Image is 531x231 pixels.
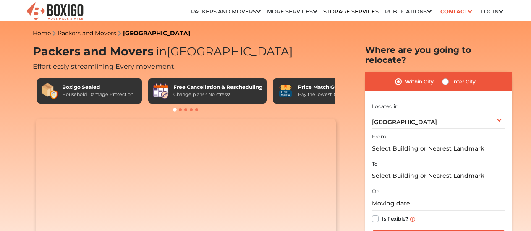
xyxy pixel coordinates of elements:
[372,133,386,140] label: From
[481,8,503,15] a: Login
[33,62,175,70] span: Effortlessly streamlining Every movement.
[191,8,261,15] a: Packers and Movers
[26,1,84,22] img: Boxigo
[385,8,432,15] a: Publications
[173,83,262,91] div: Free Cancellation & Rescheduling
[33,45,339,59] h1: Packers and Movers
[382,214,408,223] label: Is flexible?
[372,160,378,168] label: To
[41,83,58,99] img: Boxigo Sealed
[410,217,415,222] img: info
[298,83,362,91] div: Price Match Guarantee
[152,83,169,99] img: Free Cancellation & Rescheduling
[58,29,116,37] a: Packers and Movers
[372,196,505,211] input: Moving date
[298,91,362,98] div: Pay the lowest. Guaranteed!
[173,91,262,98] div: Change plans? No stress!
[267,8,317,15] a: More services
[33,29,51,37] a: Home
[372,118,437,126] span: [GEOGRAPHIC_DATA]
[365,45,512,65] h2: Where are you going to relocate?
[62,83,133,91] div: Boxigo Sealed
[437,5,475,18] a: Contact
[123,29,190,37] a: [GEOGRAPHIC_DATA]
[153,44,293,58] span: [GEOGRAPHIC_DATA]
[405,77,434,87] label: Within City
[372,188,379,195] label: On
[372,169,505,183] input: Select Building or Nearest Landmark
[323,8,379,15] a: Storage Services
[372,141,505,156] input: Select Building or Nearest Landmark
[156,44,167,58] span: in
[277,83,294,99] img: Price Match Guarantee
[452,77,476,87] label: Inter City
[62,91,133,98] div: Household Damage Protection
[372,103,398,110] label: Located in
